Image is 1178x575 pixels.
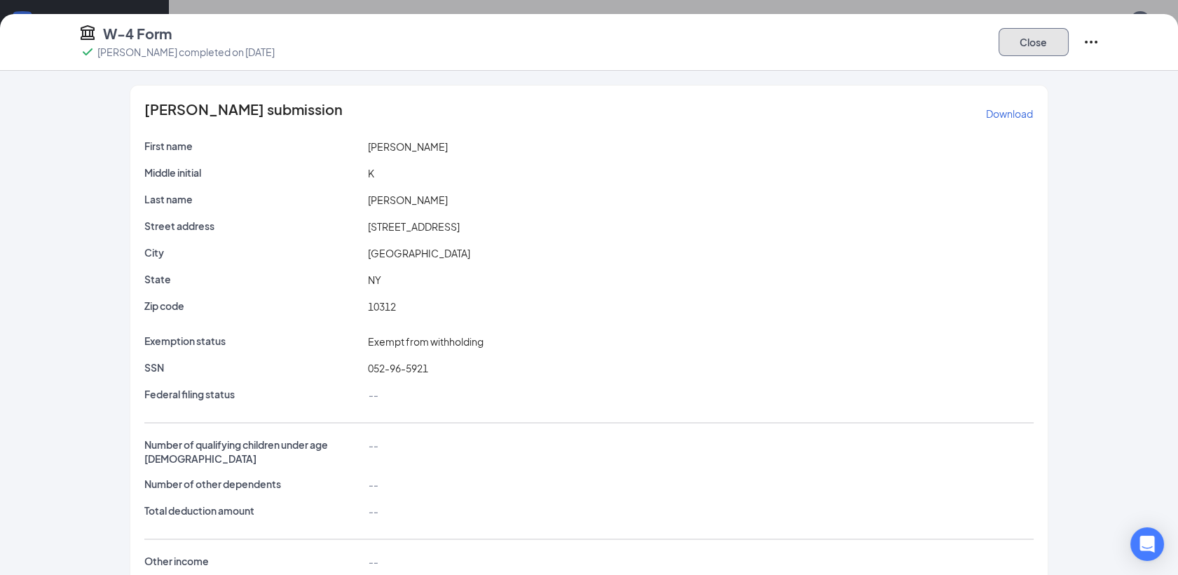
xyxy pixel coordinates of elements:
p: Number of qualifying children under age [DEMOGRAPHIC_DATA] [144,438,362,466]
p: First name [144,139,362,153]
span: 052-96-5921 [368,362,428,374]
p: City [144,245,362,259]
button: Close [999,28,1069,56]
p: Federal filing status [144,387,362,401]
p: Other income [144,554,362,568]
p: Download [986,107,1033,121]
svg: TaxGovernmentIcon [79,24,96,41]
span: NY [368,273,381,286]
span: [PERSON_NAME] [368,140,448,153]
p: Number of other dependents [144,477,362,491]
h4: W-4 Form [103,24,172,43]
button: Download [985,102,1034,125]
p: Total deduction amount [144,503,362,517]
p: Street address [144,219,362,233]
svg: Checkmark [79,43,96,60]
p: State [144,272,362,286]
span: 10312 [368,300,396,313]
p: Last name [144,192,362,206]
span: -- [368,555,378,568]
p: Exemption status [144,334,362,348]
span: Exempt from withholding [368,335,484,348]
p: Middle initial [144,165,362,180]
span: -- [368,505,378,517]
p: SSN [144,360,362,374]
span: -- [368,478,378,491]
svg: Ellipses [1083,34,1100,50]
p: [PERSON_NAME] completed on [DATE] [97,45,275,59]
span: K [368,167,374,180]
span: -- [368,388,378,401]
span: [GEOGRAPHIC_DATA] [368,247,470,259]
span: [PERSON_NAME] [368,194,448,206]
div: Open Intercom Messenger [1130,527,1164,561]
span: [PERSON_NAME] submission [144,102,343,125]
p: Zip code [144,299,362,313]
span: -- [368,439,378,452]
span: [STREET_ADDRESS] [368,220,460,233]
